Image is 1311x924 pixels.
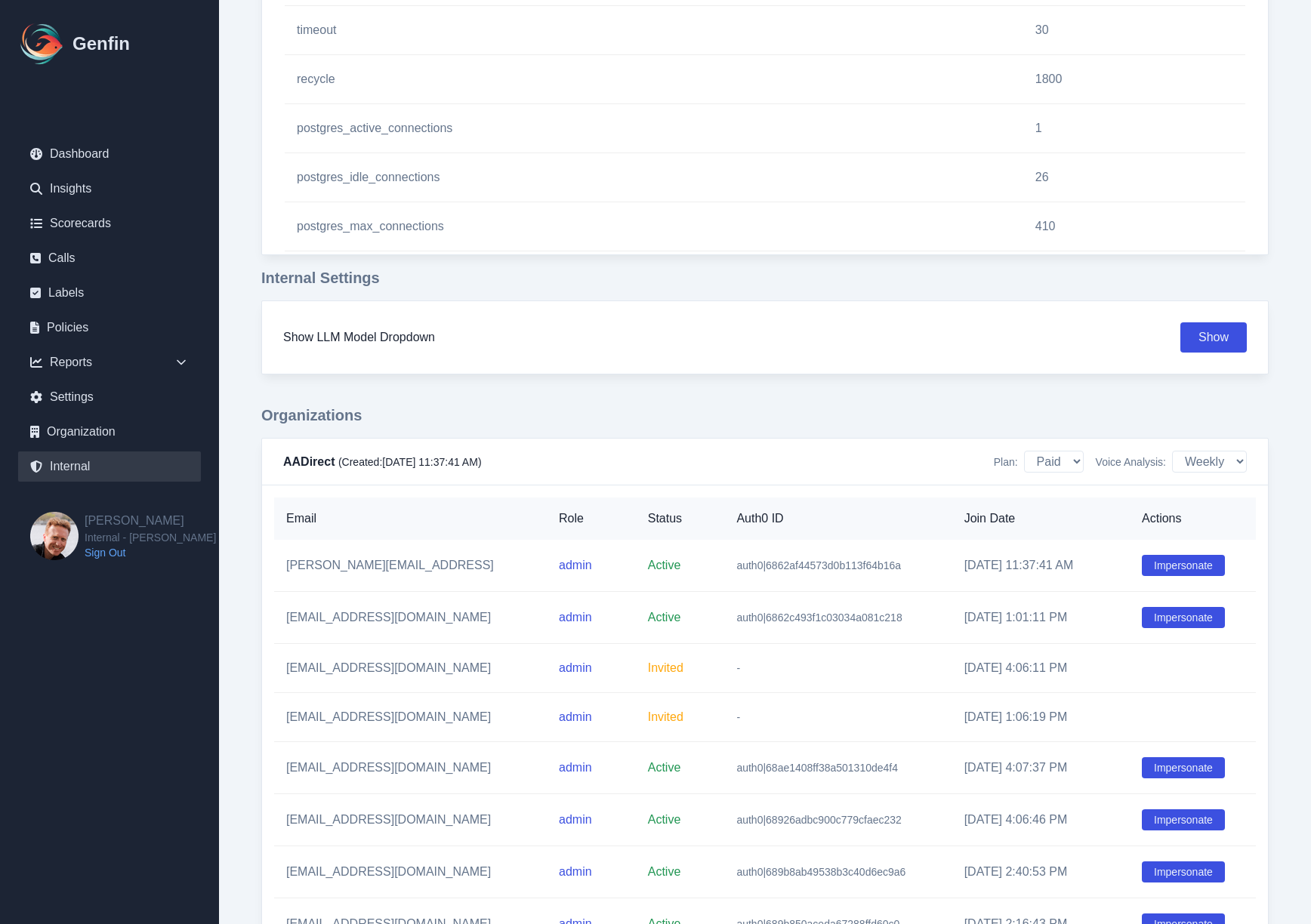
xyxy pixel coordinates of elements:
[1142,809,1225,830] button: Impersonate
[736,662,740,674] span: -
[274,592,547,644] td: [EMAIL_ADDRESS][DOMAIN_NAME]
[18,174,201,204] a: Insights
[1142,607,1225,628] button: Impersonate
[283,453,482,471] h4: AADirect
[274,644,547,693] td: [EMAIL_ADDRESS][DOMAIN_NAME]
[1023,153,1245,202] td: 26
[18,451,201,482] a: Internal
[274,846,547,898] td: [EMAIL_ADDRESS][DOMAIN_NAME]
[274,794,547,846] td: [EMAIL_ADDRESS][DOMAIN_NAME]
[1096,454,1166,470] span: Voice Analysis:
[1023,55,1245,104] td: 1800
[648,661,683,674] span: Invited
[18,139,201,169] a: Dashboard
[285,153,1023,202] td: postgres_idle_connections
[30,512,79,560] img: Brian Dunagan
[952,497,1130,540] th: Join Date
[648,813,681,826] span: Active
[648,761,681,774] span: Active
[952,742,1130,794] td: [DATE] 4:07:37 PM
[1023,6,1245,55] td: 30
[559,559,592,571] span: admin
[285,202,1023,251] td: postgres_max_connections
[85,512,216,530] h2: [PERSON_NAME]
[559,661,592,674] span: admin
[736,762,898,774] span: auth0|68ae1408ff38a501310de4f4
[736,611,902,624] span: auth0|6862c493f1c03034a081c218
[1180,322,1247,353] button: Show
[18,243,201,273] a: Calls
[952,693,1130,742] td: [DATE] 1:06:19 PM
[1142,861,1225,882] button: Impersonate
[559,865,592,878] span: admin
[648,865,681,878] span: Active
[559,761,592,774] span: admin
[724,497,952,540] th: Auth0 ID
[285,6,1023,55] td: timeout
[338,456,482,468] span: (Created: [DATE] 11:37:41 AM )
[18,382,201,412] a: Settings
[1130,497,1256,540] th: Actions
[547,497,636,540] th: Role
[285,55,1023,104] td: recycle
[18,417,201,447] a: Organization
[274,693,547,742] td: [EMAIL_ADDRESS][DOMAIN_NAME]
[952,540,1130,592] td: [DATE] 11:37:41 AM
[559,611,592,624] span: admin
[952,846,1130,898] td: [DATE] 2:40:53 PM
[648,611,681,624] span: Active
[736,711,740,723] span: -
[736,814,902,826] span: auth0|68926adbc900c779cfaec232
[636,497,725,540] th: Status
[952,794,1130,846] td: [DATE] 4:06:46 PM
[952,644,1130,693] td: [DATE] 4:06:11 PM
[559,813,592,826] span: admin
[559,710,592,723] span: admin
[261,267,1269,288] h3: Internal Settings
[18,347,201,377] div: Reports
[648,710,683,723] span: Invited
[72,32,130,56] h1: Genfin
[18,278,201,308] a: Labels
[18,313,201,343] a: Policies
[736,866,905,878] span: auth0|689b8ab49538b3c40d6ec9a6
[18,208,201,239] a: Scorecards
[736,559,901,571] span: auth0|6862af44573d0b113f64b16a
[952,592,1130,644] td: [DATE] 1:01:11 PM
[18,20,66,68] img: Logo
[274,540,547,592] td: [PERSON_NAME][EMAIL_ADDRESS]
[274,497,547,540] th: Email
[85,530,216,545] span: Internal - [PERSON_NAME]
[274,742,547,794] td: [EMAIL_ADDRESS][DOMAIN_NAME]
[285,104,1023,153] td: postgres_active_connections
[283,328,435,346] h3: Show LLM Model Dropdown
[648,559,681,571] span: Active
[1142,757,1225,778] button: Impersonate
[1023,104,1245,153] td: 1
[1142,555,1225,576] button: Impersonate
[994,454,1018,470] span: Plan:
[85,545,216,560] a: Sign Out
[261,405,1269,426] h3: Organizations
[1023,202,1245,251] td: 410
